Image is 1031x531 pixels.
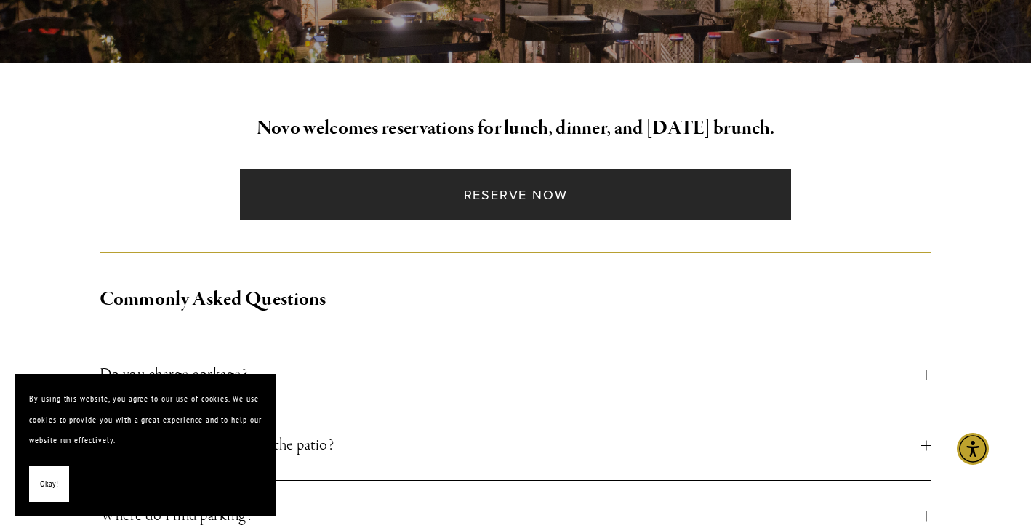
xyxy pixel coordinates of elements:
span: Okay! [40,474,58,495]
p: By using this website, you agree to our use of cookies. We use cookies to provide you with a grea... [29,388,262,451]
span: Where do I find parking? [100,503,922,529]
h2: Novo welcomes reservations for lunch, dinner, and [DATE] brunch. [100,113,932,144]
h2: Commonly Asked Questions [100,284,932,315]
span: Can I make a reservation for the patio? [100,432,922,458]
section: Cookie banner [15,374,276,516]
div: Accessibility Menu [957,433,989,465]
button: Do you charge corkage? [100,340,932,410]
button: Can I make a reservation for the patio? [100,410,932,480]
span: Do you charge corkage? [100,362,922,388]
button: Okay! [29,466,69,503]
a: Reserve Now [240,169,792,220]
